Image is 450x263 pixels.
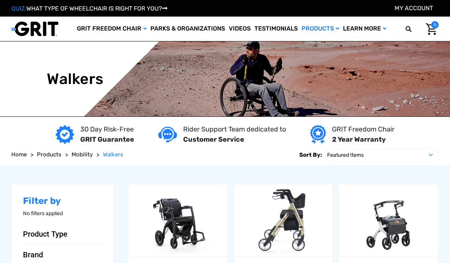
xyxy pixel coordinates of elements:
[339,184,438,256] a: Rollz Flex Rollator,$719.00
[11,151,27,158] span: Home
[234,184,333,256] img: Spazio Special Rollator (20" Seat) by Comodita
[11,21,58,37] img: GRIT All-Terrain Wheelchair and Mobility Equipment
[300,17,341,41] a: Products
[23,209,103,217] p: No filters applied
[234,184,333,256] a: Spazio Special Rollator (20" Seat) by Comodita,$490.00
[80,135,134,144] strong: GRIT Guarantee
[72,150,93,159] a: Mobility
[299,148,322,161] label: Sort By:
[183,124,286,135] p: Rider Support Team dedicated to
[47,70,103,88] h1: Walkers
[332,124,395,135] p: GRIT Freedom Chair
[75,17,148,41] a: GRIT Freedom Chair
[37,151,61,158] span: Products
[23,250,103,259] button: Brand
[23,229,103,239] button: Product Type
[37,150,61,159] a: Products
[23,250,43,259] span: Brand
[420,21,439,37] a: Cart with 0 items
[341,17,388,41] a: Learn More
[332,135,386,144] strong: 2 Year Warranty
[253,17,300,41] a: Testimonials
[426,23,437,35] img: Cart
[148,17,227,41] a: Parks & Organizations
[431,21,439,29] span: 0
[11,150,27,159] a: Home
[23,229,67,239] span: Product Type
[158,127,177,142] img: Customer service
[72,151,93,158] span: Mobility
[227,17,253,41] a: Videos
[395,5,433,12] a: Account
[310,125,326,144] img: Year warranty
[80,124,134,135] p: 30 Day Risk-Free
[23,196,103,206] h2: Filter by
[11,5,26,12] span: QUIZ:
[339,184,438,256] img: Rollz Flex Rollator
[416,21,420,37] input: Search
[128,184,228,256] a: Rollz Motion Electric 2.0 - Rollator and Wheelchair,$3,990.00
[55,125,74,144] img: GRIT Guarantee
[103,151,123,158] span: Walkers
[128,184,228,256] img: Rollz Motion Electric 2.0 - Rollator and Wheelchair
[183,135,244,144] strong: Customer Service
[103,150,123,159] a: Walkers
[11,5,167,12] a: QUIZ:WHAT TYPE OF WHEELCHAIR IS RIGHT FOR YOU?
